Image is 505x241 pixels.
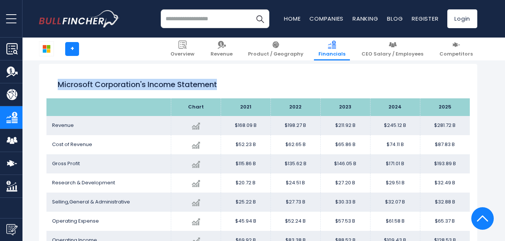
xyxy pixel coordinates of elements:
th: 2021 [221,98,270,116]
a: Product / Geography [244,38,308,60]
a: Ranking [353,15,378,23]
span: Operating Expense [52,217,99,224]
a: Login [447,9,477,28]
td: $30.33 B [320,193,370,212]
td: $115.86 B [221,154,270,173]
td: $168.09 B [221,116,270,135]
span: Overview [170,51,194,57]
span: Revenue [211,51,233,57]
a: Blog [387,15,403,23]
th: Chart [171,98,221,116]
td: $171.01 B [370,154,420,173]
td: $62.65 B [270,135,320,154]
a: Overview [166,38,199,60]
td: $65.37 B [420,212,470,231]
td: $193.89 B [420,154,470,173]
img: bullfincher logo [39,10,120,27]
td: $29.51 B [370,173,420,193]
td: $74.11 B [370,135,420,154]
td: $27.20 B [320,173,370,193]
th: 2025 [420,98,470,116]
td: $135.62 B [270,154,320,173]
a: Financials [314,38,350,60]
td: $211.92 B [320,116,370,135]
td: $24.51 B [270,173,320,193]
span: Research & Development [52,179,115,186]
td: $27.73 B [270,193,320,212]
td: $32.07 B [370,193,420,212]
a: Home [284,15,300,23]
td: $25.22 B [221,193,270,212]
button: Search [251,9,269,28]
th: 2022 [270,98,320,116]
td: $45.94 B [221,212,270,231]
a: Register [412,15,438,23]
a: Revenue [206,38,237,60]
span: Revenue [52,122,74,129]
td: $65.86 B [320,135,370,154]
td: $20.72 B [221,173,270,193]
h1: Microsoft Corporation's Income Statement [58,79,459,90]
img: MSFT logo [39,42,54,56]
td: $198.27 B [270,116,320,135]
span: Financials [318,51,345,57]
a: CEO Salary / Employees [357,38,428,60]
td: $52.24 B [270,212,320,231]
th: 2023 [320,98,370,116]
span: CEO Salary / Employees [362,51,423,57]
span: Selling,General & Administrative [52,198,130,205]
a: Companies [309,15,344,23]
td: $32.88 B [420,193,470,212]
a: Competitors [435,38,477,60]
td: $281.72 B [420,116,470,135]
td: $52.23 B [221,135,270,154]
td: $61.58 B [370,212,420,231]
td: $146.05 B [320,154,370,173]
td: $57.53 B [320,212,370,231]
span: Competitors [439,51,473,57]
td: $245.12 B [370,116,420,135]
td: $32.49 B [420,173,470,193]
span: Gross Profit [52,160,80,167]
th: 2024 [370,98,420,116]
a: + [65,42,79,56]
span: Product / Geography [248,51,303,57]
a: Go to homepage [39,10,120,27]
span: Cost of Revenue [52,141,92,148]
td: $87.83 B [420,135,470,154]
